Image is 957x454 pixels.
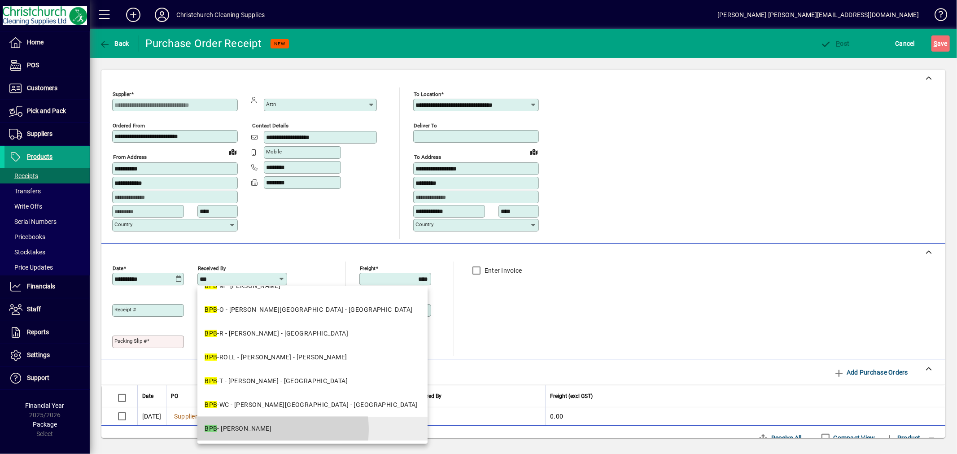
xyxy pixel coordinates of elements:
[114,221,132,227] mat-label: Country
[9,172,38,179] span: Receipts
[931,35,950,52] button: Save
[834,365,908,380] span: Add Purchase Orders
[97,35,131,52] button: Back
[90,35,139,52] app-page-header-button: Back
[27,306,41,313] span: Staff
[415,391,541,401] div: Ordered By
[114,306,136,313] mat-label: Receipt #
[113,122,145,129] mat-label: Ordered from
[9,218,57,225] span: Serial Numbers
[33,421,57,428] span: Package
[758,431,802,445] span: Receive All
[4,344,90,367] a: Settings
[4,77,90,100] a: Customers
[198,265,226,271] mat-label: Received by
[205,401,217,408] em: BPB
[934,36,948,51] span: ave
[415,221,433,227] mat-label: Country
[266,101,276,107] mat-label: Attn
[4,199,90,214] a: Write Offs
[27,130,52,137] span: Suppliers
[274,41,285,47] span: NEW
[171,411,270,421] a: Supplier Purchase Order#11674
[550,391,934,401] div: Freight (excl GST)
[4,123,90,145] a: Suppliers
[415,391,441,401] span: Ordered By
[142,391,162,401] div: Date
[9,203,42,210] span: Write Offs
[4,298,90,321] a: Staff
[119,7,148,23] button: Add
[205,282,217,289] em: BPB
[830,364,912,380] button: Add Purchase Orders
[934,40,937,47] span: S
[266,148,282,155] mat-label: Mobile
[4,229,90,244] a: Pricebooks
[205,400,418,410] div: -WC - [PERSON_NAME][GEOGRAPHIC_DATA] - [GEOGRAPHIC_DATA]
[884,431,921,445] span: Product
[27,328,49,336] span: Reports
[205,330,217,337] em: BPB
[142,391,153,401] span: Date
[545,407,945,425] td: 0.00
[4,168,90,183] a: Receipts
[197,369,428,393] mat-option: BPB-T - Brad Pinnington-Beukes - Timaru
[197,417,428,441] mat-option: BPB - Bradly Pinnington-Beukes
[4,367,90,389] a: Support
[205,353,347,362] div: -ROLL - [PERSON_NAME] - [PERSON_NAME]
[205,425,217,432] em: BPB
[205,424,271,433] div: - [PERSON_NAME]
[226,144,240,159] a: View on map
[755,430,805,446] button: Receive All
[197,345,428,369] mat-option: BPB-ROLL - Brad Pinnington-Beukes - Rolleston
[9,264,53,271] span: Price Updates
[137,407,166,425] td: [DATE]
[113,91,131,97] mat-label: Supplier
[171,391,270,401] div: PO
[717,8,919,22] div: [PERSON_NAME] [PERSON_NAME][EMAIL_ADDRESS][DOMAIN_NAME]
[360,265,376,271] mat-label: Freight
[27,39,44,46] span: Home
[146,36,262,51] div: Purchase Order Receipt
[113,265,123,271] mat-label: Date
[114,338,147,344] mat-label: Packing Slip #
[4,260,90,275] a: Price Updates
[896,36,915,51] span: Cancel
[9,188,41,195] span: Transfers
[414,91,441,97] mat-label: To location
[4,275,90,298] a: Financials
[4,214,90,229] a: Serial Numbers
[9,249,45,256] span: Stocktakes
[483,266,522,275] label: Enter Invoice
[205,354,217,361] em: BPB
[27,61,39,69] span: POS
[836,40,840,47] span: P
[4,321,90,344] a: Reports
[27,374,49,381] span: Support
[4,183,90,199] a: Transfers
[527,144,541,159] a: View on map
[4,244,90,260] a: Stocktakes
[27,351,50,358] span: Settings
[880,430,925,446] button: Product
[99,40,129,47] span: Back
[4,31,90,54] a: Home
[26,402,65,409] span: Financial Year
[205,306,217,313] em: BPB
[197,322,428,345] mat-option: BPB-R - Brad Pinnington-Beukes - Rangiora
[176,8,265,22] div: Christchurch Cleaning Supplies
[27,107,66,114] span: Pick and Pack
[27,153,52,160] span: Products
[197,393,428,417] mat-option: BPB-WC - Brad Pinnington-Beukes - West Coast
[148,7,176,23] button: Profile
[550,391,593,401] span: Freight (excl GST)
[414,122,437,129] mat-label: Deliver To
[27,84,57,92] span: Customers
[928,2,946,31] a: Knowledge Base
[205,377,217,384] em: BPB
[9,233,45,240] span: Pricebooks
[205,329,348,338] div: -R - [PERSON_NAME] - [GEOGRAPHIC_DATA]
[4,100,90,122] a: Pick and Pack
[818,35,852,52] button: Post
[821,40,850,47] span: ost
